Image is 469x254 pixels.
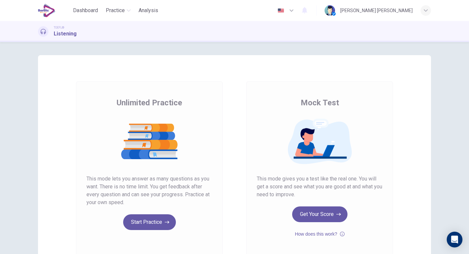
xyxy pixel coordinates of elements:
button: Get Your Score [292,206,347,222]
h1: Listening [54,30,77,38]
div: Open Intercom Messenger [447,232,462,247]
button: How does this work? [295,230,344,238]
button: Start Practice [123,214,176,230]
span: This mode lets you answer as many questions as you want. There is no time limit. You get feedback... [86,175,212,206]
span: Unlimited Practice [117,97,182,108]
button: Practice [103,5,133,16]
span: Mock Test [301,97,339,108]
button: Analysis [136,5,161,16]
span: Dashboard [73,7,98,14]
img: en [277,8,285,13]
div: [PERSON_NAME] [PERSON_NAME] [340,7,413,14]
span: Practice [106,7,125,14]
span: Analysis [139,7,158,14]
button: Dashboard [70,5,101,16]
img: EduSynch logo [38,4,55,17]
a: EduSynch logo [38,4,70,17]
span: This mode gives you a test like the real one. You will get a score and see what you are good at a... [257,175,383,199]
img: Profile picture [325,5,335,16]
span: TOEFL® [54,25,64,30]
